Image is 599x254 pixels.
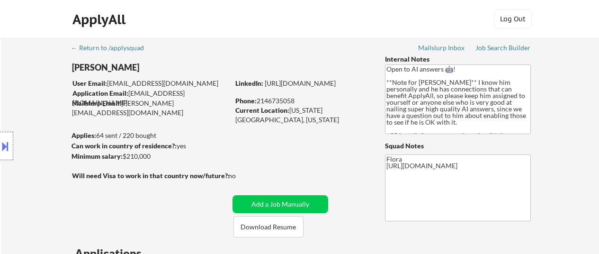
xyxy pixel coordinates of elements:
[235,106,369,124] div: [US_STATE][GEOGRAPHIC_DATA], [US_STATE]
[235,79,263,87] strong: LinkedIn:
[228,171,255,181] div: no
[475,45,531,51] div: Job Search Builder
[71,44,153,54] a: ← Return to /applysquad
[72,11,128,27] div: ApplyAll
[235,96,369,106] div: 2146735058
[385,141,531,151] div: Squad Notes
[235,106,289,114] strong: Current Location:
[235,97,257,105] strong: Phone:
[418,44,465,54] a: Mailslurp Inbox
[385,54,531,64] div: Internal Notes
[233,216,304,237] button: Download Resume
[265,79,336,87] a: [URL][DOMAIN_NAME]
[232,195,328,213] button: Add a Job Manually
[494,9,532,28] button: Log Out
[418,45,465,51] div: Mailslurp Inbox
[475,44,531,54] a: Job Search Builder
[71,45,153,51] div: ← Return to /applysquad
